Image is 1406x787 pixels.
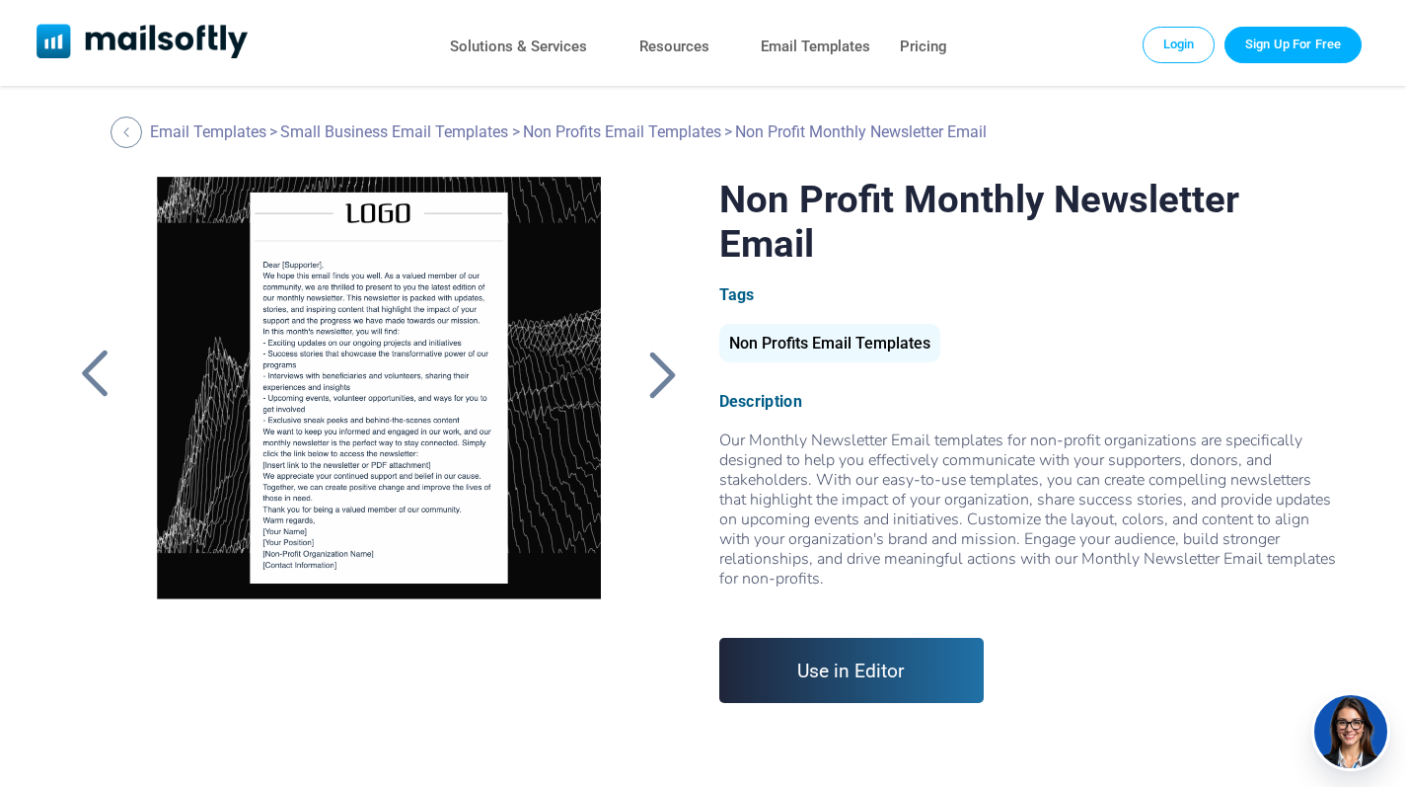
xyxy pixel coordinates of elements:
[637,349,687,400] a: Back
[719,177,1336,266] h1: Non Profit Monthly Newsletter Email
[719,638,985,703] a: Use in Editor
[150,122,266,141] a: Email Templates
[719,342,940,351] a: Non Profits Email Templates
[70,349,119,400] a: Back
[719,324,940,362] div: Non Profits Email Templates
[900,33,947,61] a: Pricing
[639,33,709,61] a: Resources
[111,117,147,148] a: Back
[1143,27,1216,62] a: Login
[280,122,508,141] a: Small Business Email Templates
[719,392,1336,411] div: Description
[450,33,587,61] a: Solutions & Services
[37,24,249,62] a: Mailsoftly
[132,177,626,670] a: Non Profit Monthly Newsletter Email
[761,33,870,61] a: Email Templates
[719,285,1336,304] div: Tags
[719,431,1336,608] div: Our Monthly Newsletter Email templates for non-profit organizations are specifically designed to ...
[523,122,721,141] a: Non Profits Email Templates
[1224,27,1362,62] a: Trial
